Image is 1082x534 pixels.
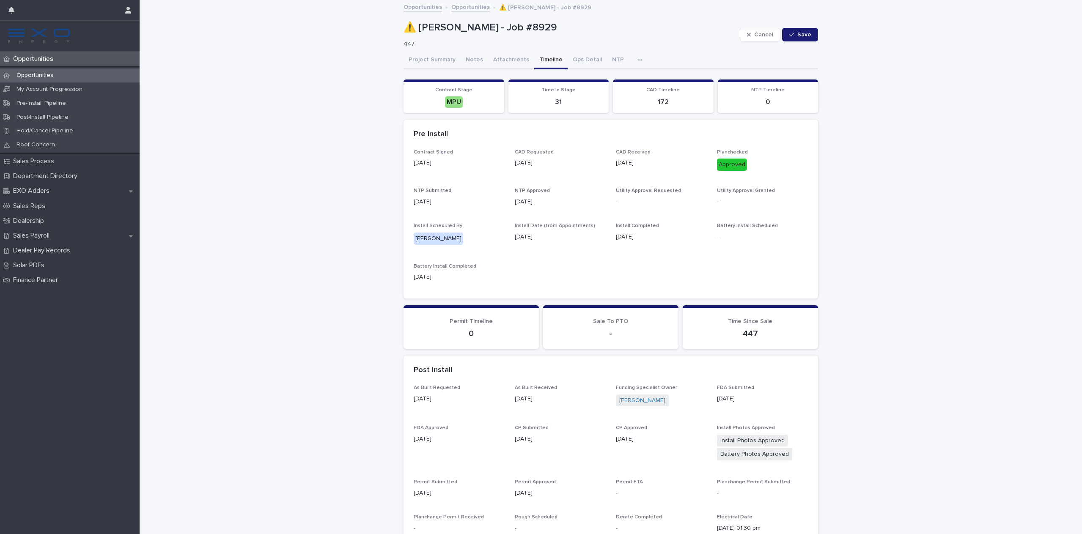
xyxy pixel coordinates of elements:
span: FDA Approved [414,425,448,430]
p: [DATE] [515,489,606,498]
p: EXO Adders [10,187,56,195]
button: Cancel [740,28,780,41]
span: CP Approved [616,425,647,430]
button: NTP [607,52,629,69]
p: Sales Payroll [10,232,56,240]
button: Project Summary [404,52,461,69]
p: [DATE] [616,435,707,444]
span: Funding Specialist Owner [616,385,677,390]
p: [DATE] 01:30 pm [717,524,808,533]
span: Install Photos Approved [717,425,775,430]
p: - [515,524,606,533]
a: Opportunities [404,2,442,11]
p: [DATE] [414,273,505,282]
p: 447 [404,41,733,48]
p: 447 [693,329,808,339]
span: FDA Submitted [717,385,754,390]
span: NTP Submitted [414,188,451,193]
p: [DATE] [414,489,505,498]
p: 172 [618,98,709,106]
span: Cancel [754,32,773,38]
p: [DATE] [717,394,808,403]
p: - [616,524,707,533]
span: Derate Completed [616,515,662,520]
div: [PERSON_NAME] [414,233,463,245]
p: [DATE] [616,233,707,241]
h2: Post Install [414,366,452,375]
p: - [553,329,668,339]
p: Roof Concern [10,141,62,148]
p: [DATE] [414,197,505,206]
p: Solar PDFs [10,261,51,269]
span: Permit Approved [515,479,556,485]
span: CAD Requested [515,150,554,155]
span: Contract Signed [414,150,453,155]
span: NTP Timeline [751,88,785,93]
p: [DATE] [515,159,606,167]
span: As Built Received [515,385,557,390]
button: Attachments [488,52,534,69]
p: [DATE] [616,159,707,167]
span: Electrical Date [717,515,752,520]
p: [DATE] [515,233,606,241]
span: Sale To PTO [593,318,628,324]
span: Install Completed [616,223,659,228]
div: MPU [445,96,463,108]
span: Battery Photos Approved [717,448,792,460]
span: Save [797,32,811,38]
span: Permit ETA [616,479,643,485]
p: [DATE] [515,197,606,206]
p: 0 [414,329,529,339]
p: [DATE] [515,435,606,444]
button: Save [782,28,818,41]
span: Battery Install Completed [414,264,476,269]
p: Dealership [10,217,51,225]
div: Approved [717,159,747,171]
p: Department Directory [10,172,84,180]
span: Battery Install Scheduled [717,223,778,228]
p: [DATE] [414,159,505,167]
span: Time In Stage [541,88,576,93]
a: Opportunities [451,2,490,11]
p: Opportunities [10,72,60,79]
span: CAD Received [616,150,651,155]
span: As Built Requested [414,385,460,390]
p: [DATE] [414,394,505,403]
span: Install Scheduled By [414,223,462,228]
span: Install Date (from Appointments) [515,223,595,228]
p: ⚠️ [PERSON_NAME] - Job #8929 [404,22,736,34]
span: NTP Approved [515,188,550,193]
p: 31 [514,98,604,106]
p: - [414,524,505,533]
p: Finance Partner [10,276,65,284]
p: - [616,489,707,498]
p: Sales Reps [10,202,52,210]
p: Dealer Pay Records [10,246,77,255]
a: [PERSON_NAME] [619,396,665,405]
p: Opportunities [10,55,60,63]
p: - [717,489,808,498]
button: Timeline [534,52,568,69]
button: Ops Detail [568,52,607,69]
img: FKS5r6ZBThi8E5hshIGi [7,27,71,44]
span: Install Photos Approved [717,435,788,447]
span: Contract Stage [435,88,472,93]
span: CP Submitted [515,425,549,430]
p: - [717,197,808,206]
span: CAD Timeline [646,88,680,93]
p: ⚠️ [PERSON_NAME] - Job #8929 [499,2,591,11]
p: - [717,233,808,241]
p: [DATE] [515,394,606,403]
p: My Account Progression [10,86,89,93]
p: Sales Process [10,157,61,165]
span: Utility Approval Requested [616,188,681,193]
button: Notes [461,52,488,69]
span: Time Since Sale [728,318,772,324]
span: Utility Approval Granted [717,188,775,193]
p: [DATE] [414,435,505,444]
span: Rough Scheduled [515,515,557,520]
span: Permit Timeline [450,318,493,324]
p: - [616,197,707,206]
span: Permit Submitted [414,479,457,485]
span: Planchange Permit Received [414,515,484,520]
